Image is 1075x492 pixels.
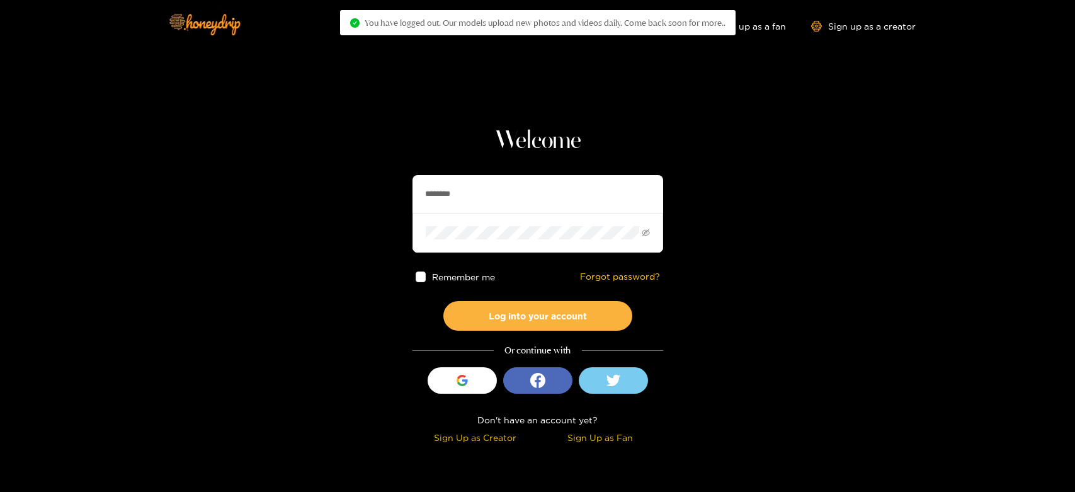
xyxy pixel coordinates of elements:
span: You have logged out. Our models upload new photos and videos daily. Come back soon for more.. [365,18,725,28]
a: Forgot password? [580,272,660,282]
button: Log into your account [443,301,632,331]
span: check-circle [350,18,360,28]
a: Sign up as a creator [811,21,916,31]
h1: Welcome [412,126,663,156]
div: Sign Up as Creator [416,430,535,445]
div: Or continue with [412,343,663,358]
span: Remember me [432,272,495,282]
div: Don't have an account yet? [412,413,663,427]
div: Sign Up as Fan [541,430,660,445]
a: Sign up as a fan [700,21,786,31]
span: eye-invisible [642,229,650,237]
